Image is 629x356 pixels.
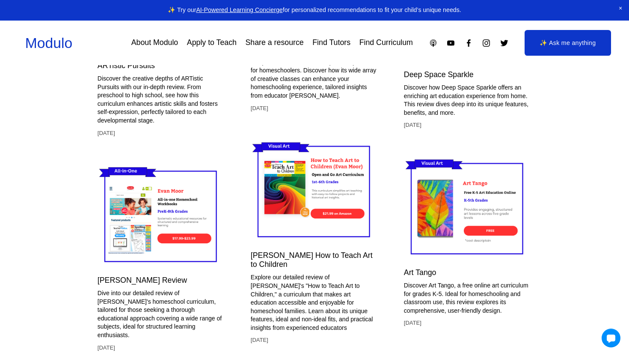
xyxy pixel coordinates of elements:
p: Explore our in-depth review of Creative Bug, a comprehensive art education platform perfect for h... [251,50,378,100]
img: Evan Moor Review [98,162,225,269]
p: Discover the creative depths of ARTistic Pursuits with our in-depth review. From preschool to hig... [98,75,225,125]
a: Deep Space Sparkle [404,70,474,79]
a: About Modulo [131,36,178,51]
time: [DATE] [251,105,268,112]
a: Find Tutors [312,36,350,51]
a: Art Tango [404,268,436,277]
a: Modulo [25,35,72,51]
img: Art Tango [404,155,531,262]
time: [DATE] [98,344,115,352]
p: Dive into our detailed review of [PERSON_NAME]'s homeschool curriculum, tailored for those seekin... [98,289,225,340]
a: Apple Podcasts [429,39,438,48]
time: [DATE] [404,121,421,129]
time: [DATE] [98,129,115,137]
a: [PERSON_NAME] Review [98,276,187,284]
a: ✨ Ask me anything [525,30,611,56]
a: Find Curriculum [359,36,413,51]
p: Explore our detailed review of [PERSON_NAME]'s "How to Teach Art to Children," a curriculum that ... [251,273,378,332]
a: Instagram [482,39,491,48]
a: [PERSON_NAME] How to Teach Art to Children [251,251,373,269]
a: YouTube [446,39,455,48]
a: Facebook [464,39,473,48]
p: Discover Art Tango, a free online art curriculum for grades K-5. Ideal for homeschooling and clas... [404,281,531,315]
img: Evan Moor’s How to Teach Art to Children [251,138,378,245]
a: Apply to Teach [187,36,237,51]
a: Share a resource [246,36,304,51]
p: Discover how Deep Space Sparkle offers an enriching art education experience from home. This revi... [404,84,531,117]
a: AI-Powered Learning Concierge [196,6,282,13]
a: ARTistic Pursuits [98,61,155,70]
time: [DATE] [404,319,421,327]
time: [DATE] [251,336,268,344]
a: Twitter [500,39,509,48]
